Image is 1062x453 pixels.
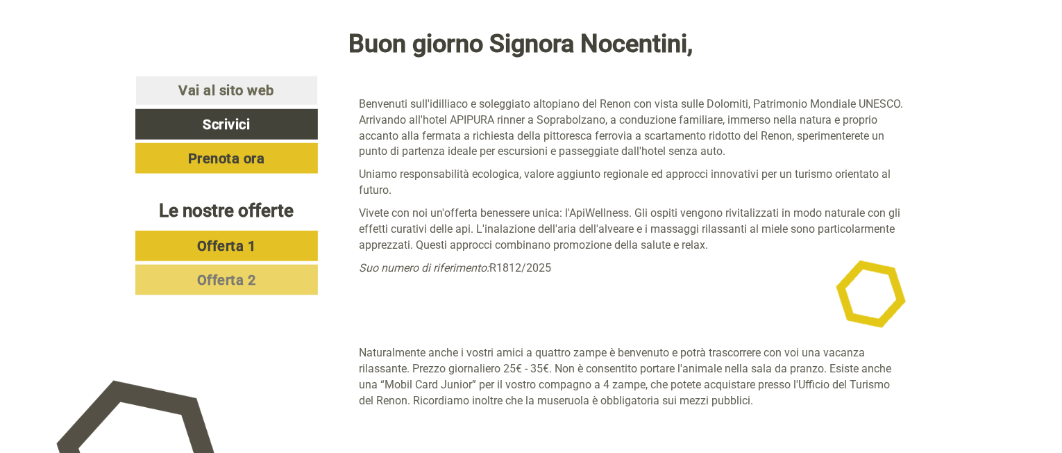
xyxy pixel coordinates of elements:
[197,272,256,288] span: Offerta 2
[135,109,318,140] a: Scrivici
[197,238,256,254] span: Offerta 1
[135,198,318,224] div: Le nostre offerte
[360,261,490,274] em: Suo numero di riferimento:
[244,10,303,34] div: giovedì
[135,76,318,106] a: Vai al sito web
[836,261,906,328] img: image
[360,261,907,277] p: R1812/2025
[360,206,907,254] p: Vivete con noi un'offerta benessere unica: l'ApiWellness. Gli ospiti vengono rivitalizzati in mod...
[360,97,907,160] p: Benvenuti sull'idilliaco e soleggiato altopiano del Renon con vista sulle Dolomiti, Patrimonio Mo...
[10,38,217,80] div: Buon giorno, come possiamo aiutarla?
[360,167,907,199] p: Uniamo responsabilità ecologica, valore aggiunto regionale ed approcci innovativi per un turismo ...
[21,67,210,77] small: 12:10
[21,40,210,51] div: APIPURA hotel rinner
[473,360,548,390] button: Invia
[135,143,318,174] a: Prenota ora
[360,345,907,409] p: Naturalmente anche i vostri amici a quattro zampe è benvenuto e potrà trascorrere con voi una vac...
[349,31,693,58] h1: Buon giorno Signora Nocentini,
